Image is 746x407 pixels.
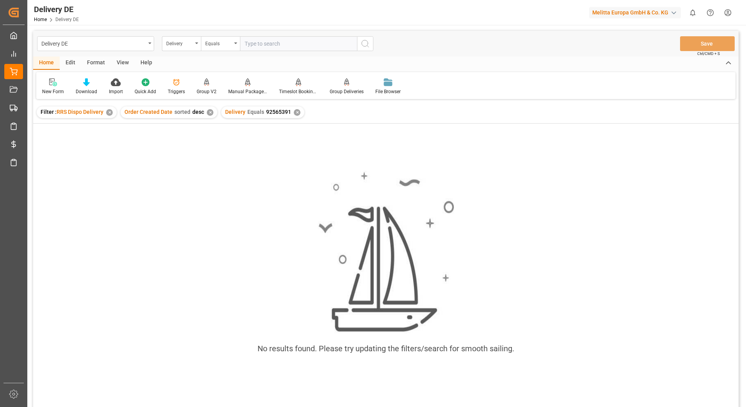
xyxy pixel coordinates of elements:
[205,38,232,47] div: Equals
[357,36,373,51] button: search button
[207,109,213,116] div: ✕
[106,109,113,116] div: ✕
[109,88,123,95] div: Import
[37,36,154,51] button: open menu
[162,36,201,51] button: open menu
[81,57,111,70] div: Format
[589,5,684,20] button: Melitta Europa GmbH & Co. KG
[60,57,81,70] div: Edit
[258,343,514,354] div: No results found. Please try updating the filters/search for smooth sailing.
[279,88,318,95] div: Timeslot Booking Report
[201,36,240,51] button: open menu
[197,88,217,95] div: Group V2
[42,88,64,95] div: New Form
[240,36,357,51] input: Type to search
[266,109,291,115] span: 92565391
[76,88,97,95] div: Download
[228,88,267,95] div: Manual Package TypeDetermination
[41,109,57,115] span: Filter :
[135,88,156,95] div: Quick Add
[680,36,735,51] button: Save
[702,4,719,21] button: Help Center
[247,109,264,115] span: Equals
[330,88,364,95] div: Group Deliveries
[41,38,146,48] div: Delivery DE
[174,109,190,115] span: sorted
[225,109,245,115] span: Delivery
[135,57,158,70] div: Help
[375,88,401,95] div: File Browser
[168,88,185,95] div: Triggers
[124,109,172,115] span: Order Created Date
[294,109,300,116] div: ✕
[33,57,60,70] div: Home
[697,51,720,57] span: Ctrl/CMD + S
[318,171,454,334] img: smooth_sailing.jpeg
[192,109,204,115] span: desc
[166,38,193,47] div: Delivery
[34,4,79,15] div: Delivery DE
[57,109,103,115] span: RRS Dispo Delivery
[684,4,702,21] button: show 0 new notifications
[111,57,135,70] div: View
[589,7,681,18] div: Melitta Europa GmbH & Co. KG
[34,17,47,22] a: Home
